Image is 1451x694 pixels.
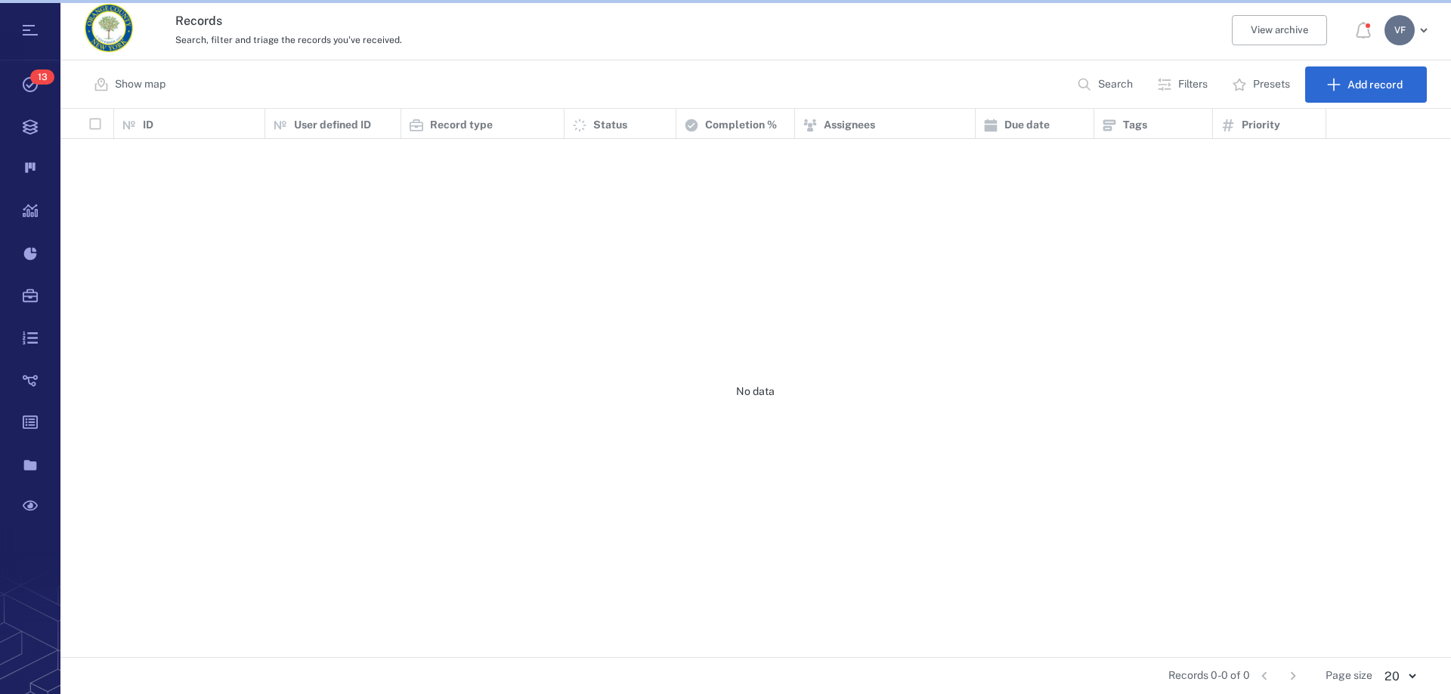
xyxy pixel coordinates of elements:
button: Presets [1223,66,1302,103]
button: Filters [1148,66,1220,103]
span: Records 0-0 of 0 [1168,668,1250,683]
p: Status [593,118,627,133]
p: Due date [1004,118,1050,133]
button: View archive [1232,15,1327,45]
p: Priority [1242,118,1280,133]
h3: Records [175,12,999,30]
p: ID [143,118,153,133]
p: User defined ID [294,118,371,133]
p: Completion % [705,118,777,133]
button: Add record [1305,66,1427,103]
p: Show map [115,77,166,92]
nav: pagination navigation [1250,664,1307,688]
p: Record type [430,118,493,133]
span: Page size [1326,668,1372,683]
p: Search [1098,77,1133,92]
button: Search [1068,66,1145,103]
div: No data [60,139,1450,645]
a: Go home [85,4,133,57]
img: Orange County Planning Department logo [85,4,133,52]
button: VF [1384,15,1433,45]
div: V F [1384,15,1415,45]
p: Filters [1178,77,1208,92]
p: Presets [1253,77,1290,92]
p: Assignees [824,118,875,133]
span: 13 [30,69,54,85]
span: Search, filter and triage the records you've received. [175,35,402,45]
button: Show map [85,66,178,103]
div: 20 [1372,668,1427,685]
p: Tags [1123,118,1147,133]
